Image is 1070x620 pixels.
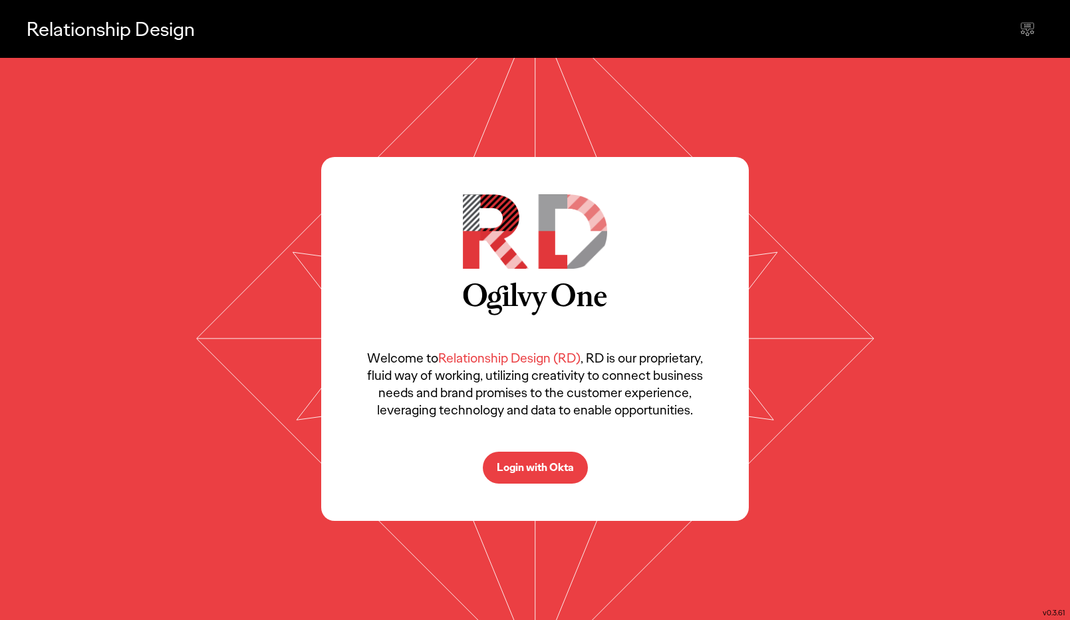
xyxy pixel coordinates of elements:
img: RD Logo [463,194,607,269]
button: Login with Okta [483,452,588,484]
p: Relationship Design [27,15,195,43]
p: Welcome to , RD is our proprietary, fluid way of working, utilizing creativity to connect busines... [361,349,709,418]
p: Login with Okta [497,462,574,473]
div: Send feedback [1011,13,1043,45]
span: Relationship Design (RD) [438,349,581,367]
